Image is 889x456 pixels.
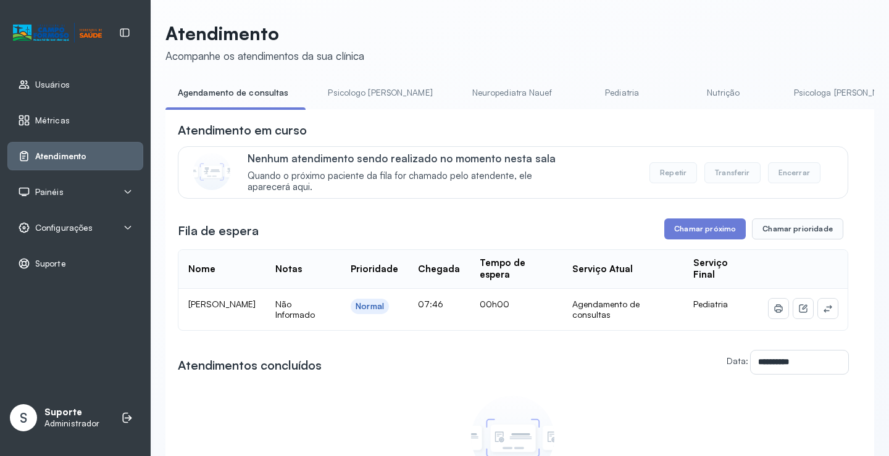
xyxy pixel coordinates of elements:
div: Prioridade [351,263,398,275]
div: Tempo de espera [480,257,552,281]
div: Chegada [418,263,460,275]
img: Logotipo do estabelecimento [13,23,102,43]
p: Nenhum atendimento sendo realizado no momento nesta sala [248,152,574,165]
span: [PERSON_NAME] [188,299,256,309]
a: Psicologo [PERSON_NAME] [315,83,444,103]
span: Painéis [35,187,64,197]
a: Atendimento [18,150,133,162]
button: Transferir [704,162,761,183]
p: Administrador [44,418,99,429]
a: Métricas [18,114,133,126]
a: Pediatria [579,83,666,103]
a: Neuropediatra Nauef [460,83,564,103]
div: Notas [275,263,302,275]
span: Quando o próximo paciente da fila for chamado pelo atendente, ele aparecerá aqui. [248,170,574,194]
span: Configurações [35,223,93,233]
div: Normal [356,301,384,312]
div: Agendamento de consultas [572,299,674,320]
span: 00h00 [480,299,509,309]
button: Encerrar [768,162,820,183]
span: Atendimento [35,151,86,162]
h3: Atendimentos concluídos [178,357,322,374]
h3: Atendimento em curso [178,122,307,139]
button: Repetir [649,162,697,183]
span: Pediatria [693,299,728,309]
span: Usuários [35,80,70,90]
h3: Fila de espera [178,222,259,239]
div: Acompanhe os atendimentos da sua clínica [165,49,364,62]
span: Métricas [35,115,70,126]
p: Atendimento [165,22,364,44]
div: Nome [188,263,215,275]
div: Serviço Atual [572,263,633,275]
button: Chamar prioridade [752,218,843,239]
button: Chamar próximo [664,218,746,239]
span: 07:46 [418,299,443,309]
span: Não Informado [275,299,315,320]
p: Suporte [44,407,99,418]
img: Imagem de CalloutCard [193,153,230,190]
a: Nutrição [680,83,767,103]
span: Suporte [35,259,66,269]
a: Agendamento de consultas [165,83,301,103]
a: Usuários [18,78,133,91]
div: Serviço Final [693,257,749,281]
label: Data: [727,355,748,366]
